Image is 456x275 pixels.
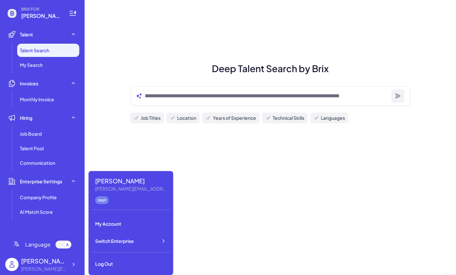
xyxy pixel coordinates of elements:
[20,178,62,185] span: Enterprise Settings
[95,176,168,185] div: Shuwei Yang
[95,185,168,192] div: carol@joinbrix.com
[5,258,19,271] img: user_logo.png
[20,31,33,38] span: Talent
[20,160,55,166] span: Communication
[20,130,42,137] span: Job Board
[91,216,171,231] div: My Account
[321,115,345,121] span: Languages
[95,196,109,204] div: root
[25,241,51,249] span: Language
[20,80,38,87] span: Invoices
[177,115,196,121] span: Location
[21,265,67,272] div: carol@joinbrix.com
[20,62,43,68] span: My Search
[141,115,161,121] span: Job Titles
[20,115,32,121] span: Hiring
[21,12,61,20] span: carol@joinbrix.com
[213,115,256,121] span: Years of Experience
[20,194,57,201] span: Company Profile
[122,62,418,75] h1: Deep Talent Search by Brix
[20,47,49,54] span: Talent Search
[273,115,304,121] span: Technical Skills
[21,256,67,265] div: Shuwei Yang
[20,96,54,103] span: Monthly invoice
[91,256,171,271] div: Log Out
[20,208,53,215] span: AI Match Score
[20,145,44,152] span: Talent Pool
[21,7,61,12] span: BRIX FOR
[95,238,134,244] span: Switch Enterprise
